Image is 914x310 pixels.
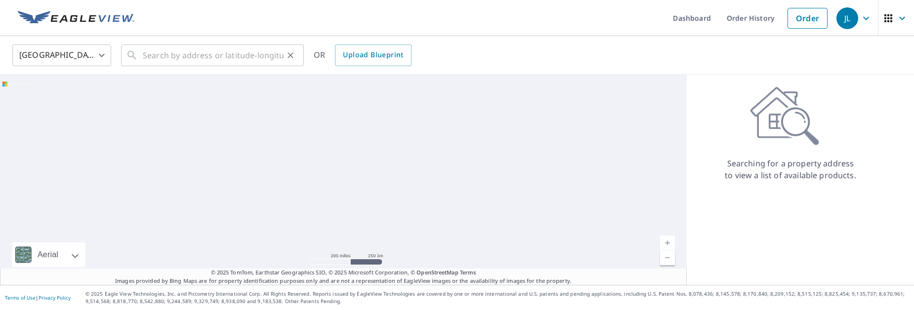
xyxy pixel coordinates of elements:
p: Searching for a property address to view a list of available products. [724,157,857,181]
a: Terms of Use [5,294,36,301]
button: Clear [284,48,297,62]
a: OpenStreetMap [416,269,458,276]
a: Current Level 5, Zoom Out [660,250,675,265]
img: EV Logo [18,11,134,26]
div: JL [836,7,858,29]
div: [GEOGRAPHIC_DATA] [12,41,111,69]
p: © 2025 Eagle View Technologies, Inc. and Pictometry International Corp. All Rights Reserved. Repo... [85,290,909,305]
a: Privacy Policy [39,294,71,301]
a: Terms [460,269,476,276]
a: Current Level 5, Zoom In [660,235,675,250]
input: Search by address or latitude-longitude [143,41,284,69]
span: Upload Blueprint [343,49,403,61]
a: Order [788,8,828,29]
a: Upload Blueprint [335,44,411,66]
div: OR [314,44,412,66]
p: | [5,295,71,301]
span: © 2025 TomTom, Earthstar Geographics SIO, © 2025 Microsoft Corporation, © [211,269,476,277]
div: Aerial [35,242,61,267]
div: Aerial [12,242,85,267]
